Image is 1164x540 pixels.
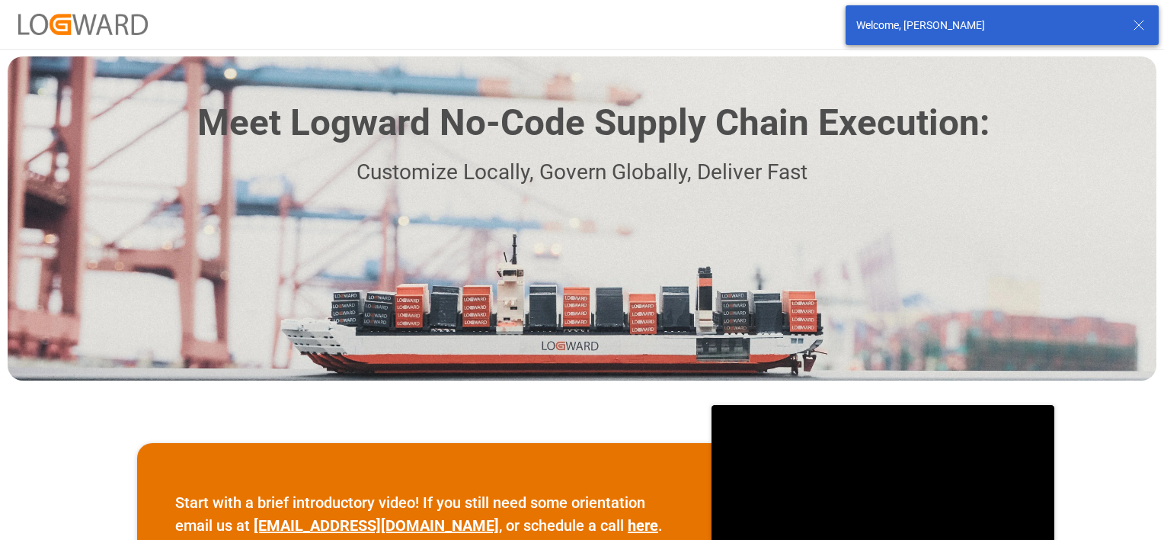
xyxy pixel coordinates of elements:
[175,491,673,537] p: Start with a brief introductory video! If you still need some orientation email us at , or schedu...
[628,516,658,535] a: here
[174,156,990,190] p: Customize Locally, Govern Globally, Deliver Fast
[18,14,148,34] img: Logward_new_orange.png
[856,18,1118,34] div: Welcome, [PERSON_NAME]
[254,516,499,535] a: [EMAIL_ADDRESS][DOMAIN_NAME]
[197,96,990,150] h1: Meet Logward No-Code Supply Chain Execution:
